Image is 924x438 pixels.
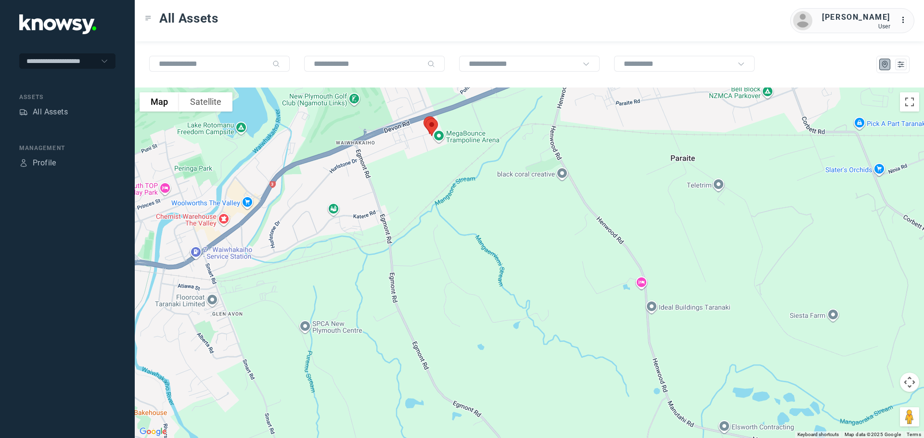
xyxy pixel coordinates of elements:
[845,432,901,437] span: Map data ©2025 Google
[900,407,919,426] button: Drag Pegman onto the map to open Street View
[179,92,232,112] button: Show satellite imagery
[19,159,28,167] div: Profile
[793,11,812,30] img: avatar.png
[33,106,68,118] div: All Assets
[900,14,911,27] div: :
[19,157,56,169] a: ProfileProfile
[19,14,96,34] img: Application Logo
[137,425,169,438] img: Google
[900,16,910,24] tspan: ...
[137,425,169,438] a: Open this area in Google Maps (opens a new window)
[900,14,911,26] div: :
[19,144,115,152] div: Management
[272,60,280,68] div: Search
[19,108,28,116] div: Assets
[822,23,890,30] div: User
[19,93,115,101] div: Assets
[159,10,218,27] span: All Assets
[881,60,889,69] div: Map
[900,373,919,392] button: Map camera controls
[427,60,435,68] div: Search
[140,92,179,112] button: Show street map
[145,15,152,22] div: Toggle Menu
[33,157,56,169] div: Profile
[897,60,905,69] div: List
[900,92,919,112] button: Toggle fullscreen view
[797,431,839,438] button: Keyboard shortcuts
[907,432,921,437] a: Terms (opens in new tab)
[822,12,890,23] div: [PERSON_NAME]
[19,106,68,118] a: AssetsAll Assets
